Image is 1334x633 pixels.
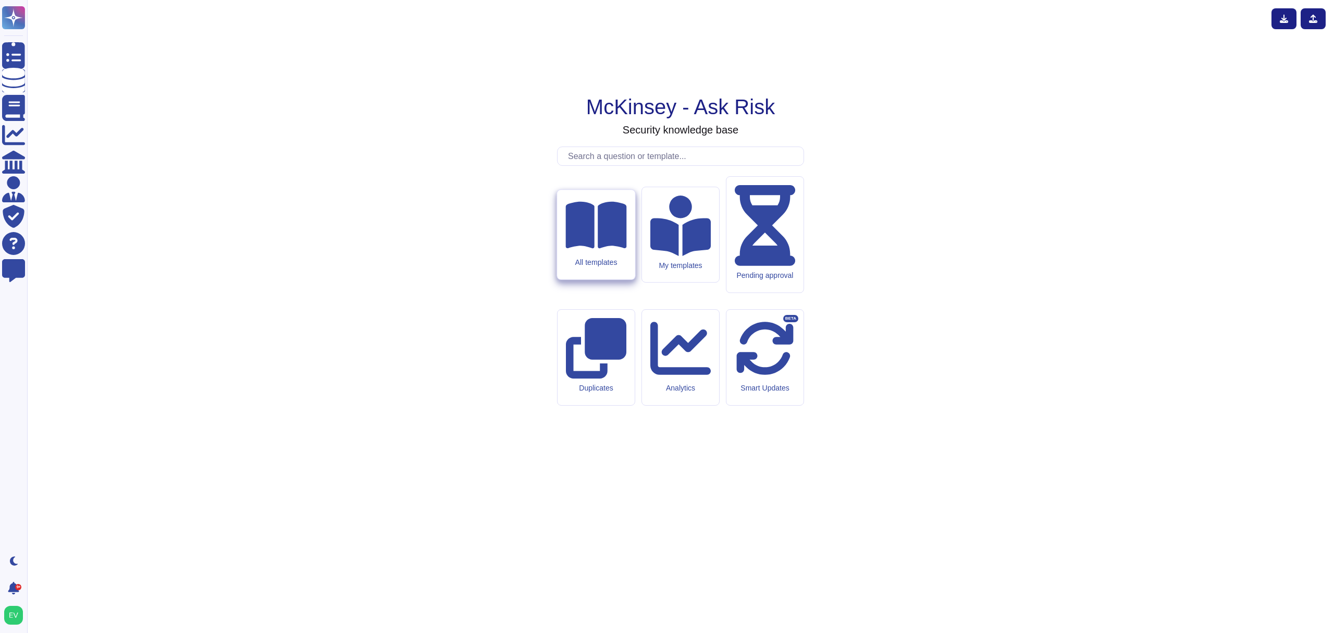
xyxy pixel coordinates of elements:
h3: Security knowledge base [623,124,738,136]
img: user [4,606,23,625]
h1: McKinsey - Ask Risk [586,94,775,119]
div: Duplicates [566,384,626,393]
div: BETA [783,315,798,322]
input: Search a question or template... [563,147,804,165]
div: Smart Updates [735,384,795,393]
button: user [2,604,30,627]
div: 9+ [15,584,21,590]
div: My templates [650,261,711,270]
div: Pending approval [735,271,795,280]
div: All templates [565,258,626,267]
div: Analytics [650,384,711,393]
